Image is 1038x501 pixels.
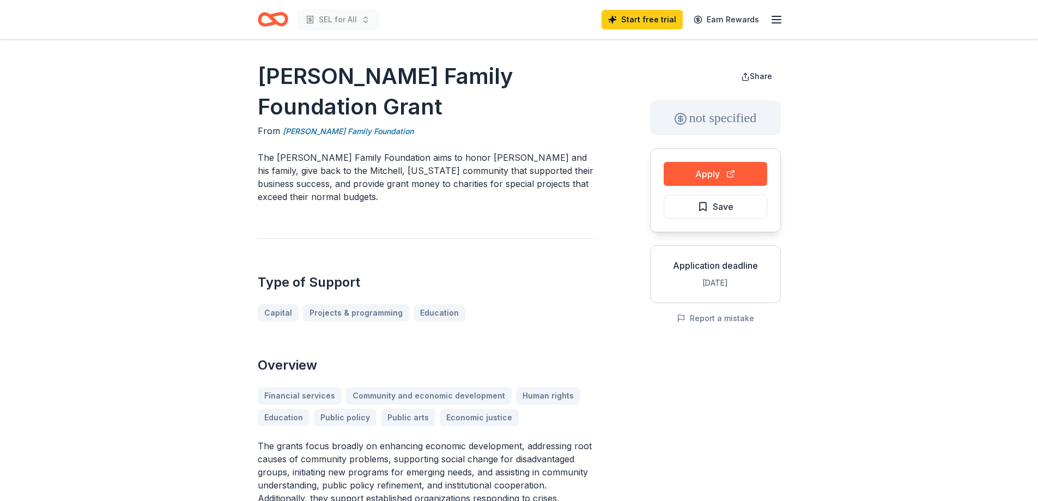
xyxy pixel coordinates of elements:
div: not specified [650,100,781,135]
span: SEL for All [319,13,357,26]
span: Save [713,200,733,214]
a: Start free trial [602,10,683,29]
button: Apply [664,162,767,186]
h1: [PERSON_NAME] Family Foundation Grant [258,61,598,122]
button: Share [732,65,781,87]
a: [PERSON_NAME] Family Foundation [283,125,414,138]
button: Save [664,195,767,219]
p: The [PERSON_NAME] Family Foundation aims to honor [PERSON_NAME] and his family, give back to the ... [258,151,598,203]
div: [DATE] [659,276,772,289]
span: Share [750,71,772,81]
a: Home [258,7,288,32]
h2: Type of Support [258,274,598,291]
a: Projects & programming [303,304,409,322]
a: Capital [258,304,299,322]
a: Education [414,304,465,322]
div: From [258,124,598,138]
button: SEL for All [297,9,379,31]
button: Report a mistake [677,312,754,325]
h2: Overview [258,357,598,374]
div: Application deadline [659,259,772,272]
a: Earn Rewards [687,10,766,29]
